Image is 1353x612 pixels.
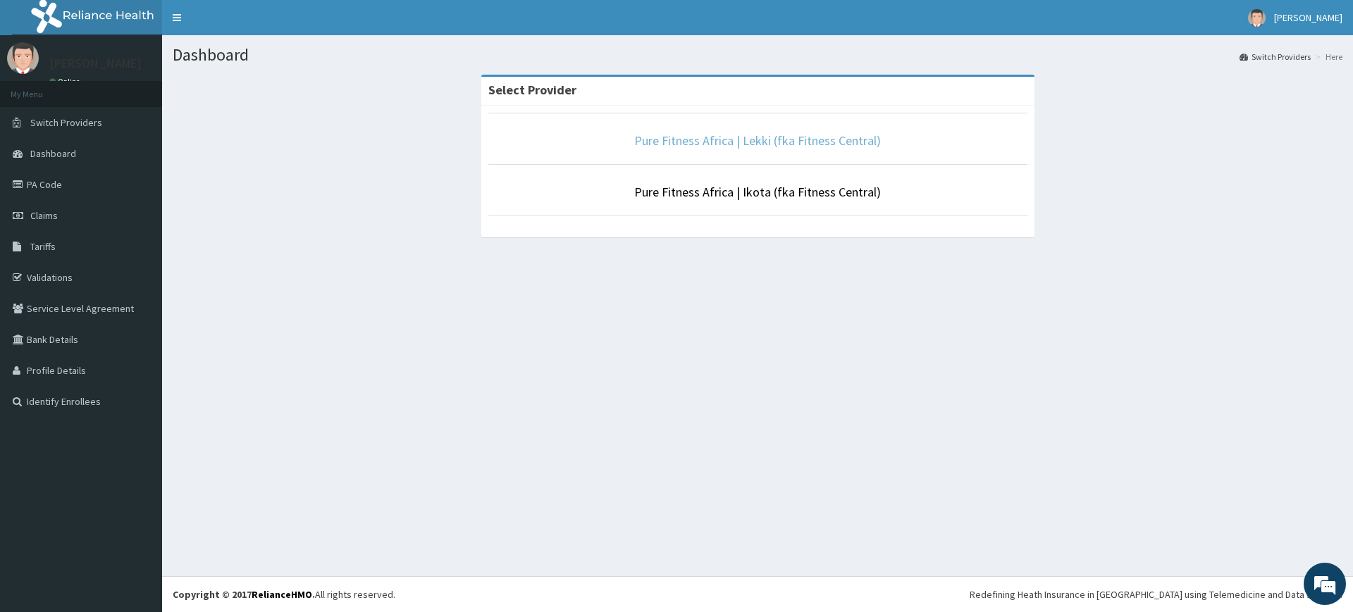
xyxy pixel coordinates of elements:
[7,385,268,434] textarea: Type your message and hit 'Enter'
[1240,51,1311,63] a: Switch Providers
[30,240,56,253] span: Tariffs
[162,576,1353,612] footer: All rights reserved.
[252,588,312,601] a: RelianceHMO
[173,46,1342,64] h1: Dashboard
[634,132,881,149] a: Pure Fitness Africa | Lekki (fka Fitness Central)
[7,42,39,74] img: User Image
[73,79,237,97] div: Chat with us now
[970,587,1342,601] div: Redefining Heath Insurance in [GEOGRAPHIC_DATA] using Telemedicine and Data Science!
[30,116,102,129] span: Switch Providers
[30,209,58,222] span: Claims
[30,147,76,160] span: Dashboard
[26,70,57,106] img: d_794563401_company_1708531726252_794563401
[1274,11,1342,24] span: [PERSON_NAME]
[634,184,881,200] a: Pure Fitness Africa | Ikota (fka Fitness Central)
[173,588,315,601] strong: Copyright © 2017 .
[231,7,265,41] div: Minimize live chat window
[1312,51,1342,63] li: Here
[49,57,142,70] p: [PERSON_NAME]
[49,77,83,87] a: Online
[1248,9,1266,27] img: User Image
[488,82,576,98] strong: Select Provider
[82,177,194,320] span: We're online!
